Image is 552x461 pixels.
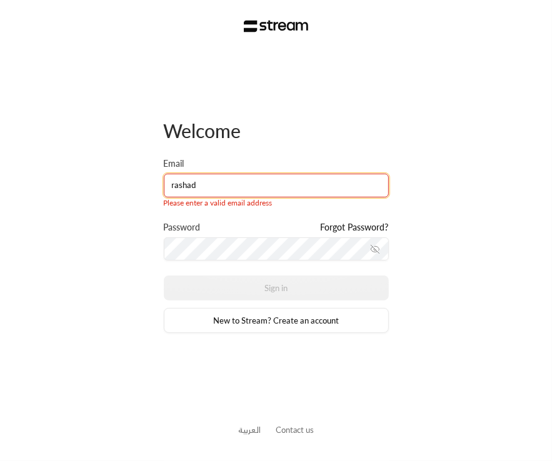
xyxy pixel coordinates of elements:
[365,239,385,259] button: toggle password visibility
[164,308,389,333] a: New to Stream? Create an account
[238,419,261,441] a: العربية
[164,197,389,209] div: Please enter a valid email address
[321,221,389,234] a: Forgot Password?
[244,20,308,32] img: Stream Logo
[164,119,241,142] span: Welcome
[164,221,201,234] label: Password
[276,425,314,435] a: Contact us
[164,157,184,170] label: Email
[276,424,314,437] button: Contact us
